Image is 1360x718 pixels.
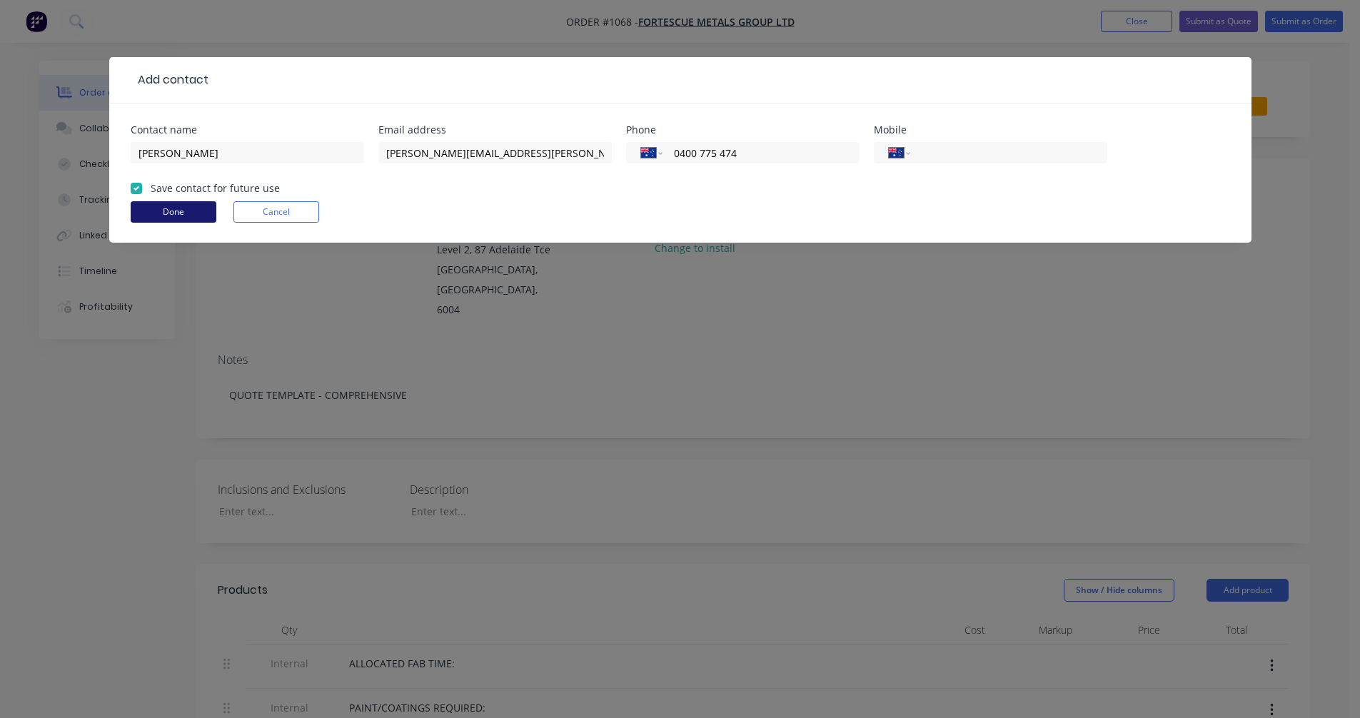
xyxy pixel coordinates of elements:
[874,125,1107,135] div: Mobile
[233,201,319,223] button: Cancel
[378,125,612,135] div: Email address
[626,125,860,135] div: Phone
[131,201,216,223] button: Done
[131,71,208,89] div: Add contact
[131,125,364,135] div: Contact name
[151,181,280,196] label: Save contact for future use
